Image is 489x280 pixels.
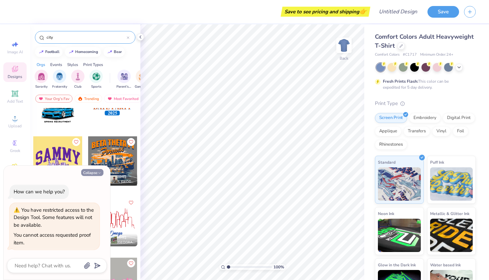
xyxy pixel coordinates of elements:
span: Game Day [135,84,150,89]
div: Your Org's Fav [35,95,73,103]
span: 👉 [359,7,367,15]
span: Greek [10,148,20,153]
span: Comfort Colors [375,52,400,58]
div: filter for Fraternity [52,70,67,89]
button: Save [427,6,459,18]
div: You have restricted access to the Design Tool. Some features will not be available. [14,207,94,228]
span: 100 % [273,264,284,270]
button: bear [103,47,125,57]
span: Add Text [7,99,23,104]
div: filter for Sports [89,70,103,89]
img: most_fav.gif [107,96,112,101]
span: # C1717 [403,52,417,58]
img: Neon Ink [378,219,421,252]
img: Club Image [74,73,81,80]
img: trending.gif [78,96,83,101]
div: Save to see pricing and shipping [282,7,369,17]
button: Like [127,259,135,267]
button: filter button [135,70,150,89]
div: Print Types [83,62,103,68]
div: This color can be expedited for 5 day delivery. [383,78,465,90]
img: Fraternity Image [56,73,63,80]
span: Puff Ink [430,159,444,166]
span: Standard [378,159,396,166]
img: Standard [378,167,421,201]
div: Events [50,62,62,68]
button: Collapse [81,169,103,176]
span: Parent's Weekend [116,84,132,89]
button: filter button [35,70,48,89]
span: Sorority [35,84,48,89]
div: Orgs [37,62,45,68]
div: football [45,50,60,54]
input: Untitled Design [374,5,422,18]
span: [PERSON_NAME] [99,174,126,179]
div: Print Type [375,100,476,107]
div: Transfers [404,126,430,136]
span: Upload [8,123,22,129]
img: trend_line.gif [39,50,44,54]
button: Like [127,138,135,146]
div: How can we help you? [14,188,65,195]
strong: Fresh Prints Flash: [383,79,418,84]
span: Sports [91,84,101,89]
div: Most Favorited [104,95,142,103]
div: filter for Game Day [135,70,150,89]
span: Fraternity [52,84,67,89]
div: Styles [67,62,78,68]
img: Back [337,39,351,52]
span: Metallic & Glitter Ink [430,210,469,217]
span: Chi Omega, [GEOGRAPHIC_DATA] [99,240,135,245]
button: Like [72,138,80,146]
div: filter for Club [71,70,84,89]
span: Minimum Order: 24 + [420,52,453,58]
span: Glow in the Dark Ink [378,261,416,268]
input: Try "Alpha" [46,34,127,41]
button: football [35,47,63,57]
button: filter button [89,70,103,89]
div: Rhinestones [375,140,407,150]
div: bear [114,50,122,54]
img: Metallic & Glitter Ink [430,219,473,252]
div: Back [340,55,348,61]
div: Applique [375,126,402,136]
img: Game Day Image [139,73,146,80]
button: filter button [52,70,67,89]
div: Trending [75,95,102,103]
img: Puff Ink [430,167,473,201]
span: Comfort Colors Adult Heavyweight T-Shirt [375,33,474,50]
div: Digital Print [443,113,475,123]
div: Embroidery [409,113,441,123]
span: Water based Ink [430,261,461,268]
div: homecoming [75,50,98,54]
img: Parent's Weekend Image [120,73,128,80]
img: most_fav.gif [38,96,44,101]
div: Vinyl [432,126,451,136]
div: Foil [453,126,468,136]
button: filter button [71,70,84,89]
button: filter button [116,70,132,89]
img: trend_line.gif [69,50,74,54]
img: Sports Image [92,73,100,80]
img: trend_line.gif [107,50,112,54]
span: Designs [8,74,22,79]
img: Sorority Image [38,73,45,80]
div: filter for Parent's Weekend [116,70,132,89]
span: Beta Theta Pi, [GEOGRAPHIC_DATA][US_STATE]: [PERSON_NAME] [99,179,135,184]
span: Club [74,84,81,89]
div: Screen Print [375,113,407,123]
span: Image AI [7,49,23,55]
span: [PERSON_NAME] [99,235,126,240]
div: You cannot access requested proof item. [14,232,91,246]
span: Neon Ink [378,210,394,217]
button: homecoming [65,47,101,57]
button: Like [127,199,135,207]
div: filter for Sorority [35,70,48,89]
